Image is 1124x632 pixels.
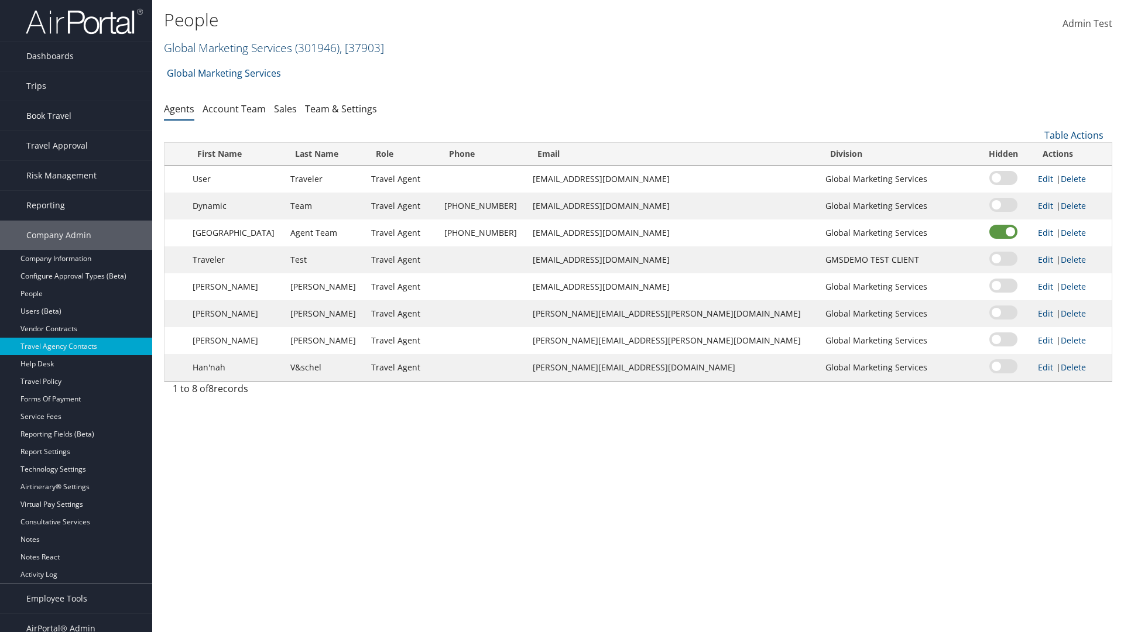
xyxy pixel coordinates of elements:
span: Company Admin [26,221,91,250]
td: Agent Team [285,219,365,246]
span: Admin Test [1063,17,1112,30]
td: Travel Agent [365,354,438,381]
a: Edit [1038,173,1053,184]
td: Travel Agent [365,193,438,219]
a: Global Marketing Services [167,61,281,85]
td: User [187,166,285,193]
td: Han'nah [187,354,285,381]
th: Hidden [975,143,1032,166]
td: Travel Agent [365,246,438,273]
td: | [1032,354,1112,381]
span: Dashboards [26,42,74,71]
span: Reporting [26,191,65,220]
th: Last Name [285,143,365,166]
td: Travel Agent [365,166,438,193]
a: Delete [1061,281,1086,292]
td: [PHONE_NUMBER] [438,193,527,219]
a: Admin Test [1063,6,1112,42]
th: : activate to sort column descending [165,143,187,166]
span: Book Travel [26,101,71,130]
td: GMSDEMO TEST CLIENT [820,246,975,273]
th: Email [527,143,820,166]
td: [PHONE_NUMBER] [438,219,527,246]
a: Team & Settings [305,102,377,115]
td: Team [285,193,365,219]
a: Edit [1038,254,1053,265]
a: Delete [1061,254,1086,265]
th: First Name [187,143,285,166]
td: [PERSON_NAME] [187,273,285,300]
a: Agents [164,102,194,115]
td: | [1032,327,1112,354]
td: | [1032,273,1112,300]
td: [EMAIL_ADDRESS][DOMAIN_NAME] [527,166,820,193]
td: [EMAIL_ADDRESS][DOMAIN_NAME] [527,193,820,219]
td: [PERSON_NAME] [187,300,285,327]
span: Trips [26,71,46,101]
span: Risk Management [26,161,97,190]
a: Delete [1061,308,1086,319]
td: [GEOGRAPHIC_DATA] [187,219,285,246]
th: Role [365,143,438,166]
a: Delete [1061,227,1086,238]
td: | [1032,193,1112,219]
td: [PERSON_NAME][EMAIL_ADDRESS][PERSON_NAME][DOMAIN_NAME] [527,300,820,327]
a: Delete [1061,173,1086,184]
a: Edit [1038,227,1053,238]
th: Actions [1032,143,1112,166]
a: Delete [1061,362,1086,373]
td: Global Marketing Services [820,193,975,219]
td: Travel Agent [365,273,438,300]
td: [PERSON_NAME] [285,273,365,300]
a: Edit [1038,200,1053,211]
a: Global Marketing Services [164,40,384,56]
td: | [1032,219,1112,246]
td: Global Marketing Services [820,219,975,246]
td: | [1032,166,1112,193]
td: | [1032,300,1112,327]
img: airportal-logo.png [26,8,143,35]
a: Edit [1038,308,1053,319]
td: Global Marketing Services [820,300,975,327]
th: Phone [438,143,527,166]
td: [PERSON_NAME][EMAIL_ADDRESS][PERSON_NAME][DOMAIN_NAME] [527,327,820,354]
a: Edit [1038,281,1053,292]
td: Travel Agent [365,327,438,354]
td: Travel Agent [365,300,438,327]
a: Edit [1038,362,1053,373]
td: [PERSON_NAME] [285,327,365,354]
td: [PERSON_NAME] [285,300,365,327]
td: Dynamic [187,193,285,219]
a: Delete [1061,200,1086,211]
td: Traveler [187,246,285,273]
a: Sales [274,102,297,115]
span: , [ 37903 ] [340,40,384,56]
td: [PERSON_NAME] [187,327,285,354]
td: [EMAIL_ADDRESS][DOMAIN_NAME] [527,219,820,246]
td: | [1032,246,1112,273]
td: Travel Agent [365,219,438,246]
td: Global Marketing Services [820,327,975,354]
td: Traveler [285,166,365,193]
div: 1 to 8 of records [173,382,392,401]
td: [PERSON_NAME][EMAIL_ADDRESS][DOMAIN_NAME] [527,354,820,381]
span: Travel Approval [26,131,88,160]
td: Global Marketing Services [820,354,975,381]
th: Division [820,143,975,166]
td: Global Marketing Services [820,273,975,300]
a: Account Team [203,102,266,115]
span: 8 [208,382,214,395]
a: Edit [1038,335,1053,346]
a: Delete [1061,335,1086,346]
span: Employee Tools [26,584,87,613]
td: [EMAIL_ADDRESS][DOMAIN_NAME] [527,246,820,273]
td: Test [285,246,365,273]
a: Table Actions [1044,129,1104,142]
td: Global Marketing Services [820,166,975,193]
h1: People [164,8,796,32]
span: ( 301946 ) [295,40,340,56]
td: V&schel [285,354,365,381]
td: [EMAIL_ADDRESS][DOMAIN_NAME] [527,273,820,300]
